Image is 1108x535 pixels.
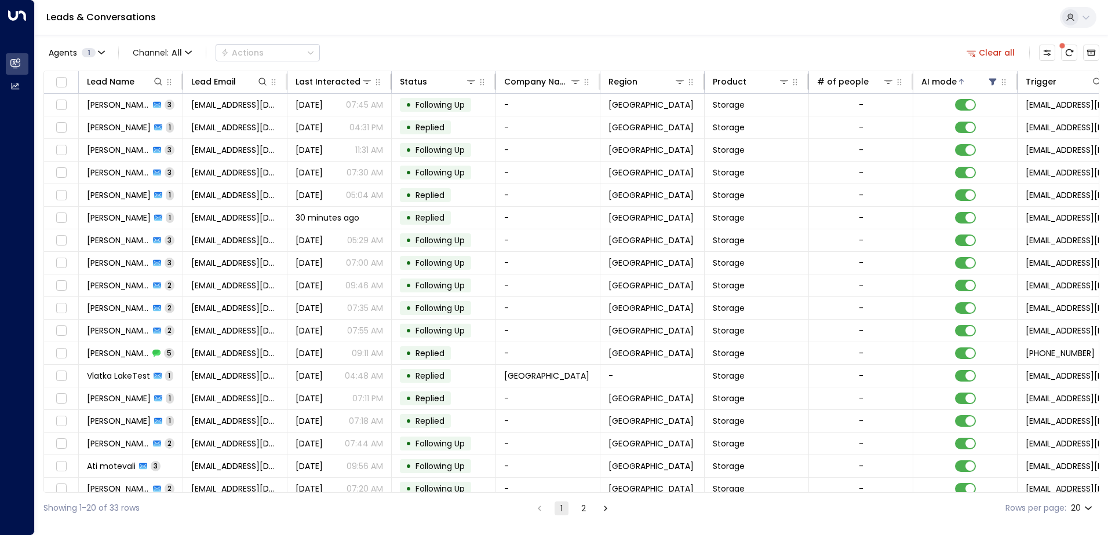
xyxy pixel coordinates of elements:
div: • [406,366,411,386]
span: Storage [713,144,745,156]
span: Vlatka LakeTest [87,370,150,382]
span: Storage [713,325,745,336]
span: Alison Gregory [87,99,150,111]
span: Following Up [416,280,465,291]
span: Storage [713,415,745,427]
span: Sep 11, 2025 [296,415,323,427]
span: alirezavosoughi@yahoo.com [191,189,279,201]
div: - [859,122,863,133]
span: 2 [165,483,174,493]
span: Storage [713,302,745,314]
span: lygouris@gmail.com [191,393,279,404]
td: - [496,116,600,138]
span: Toggle select row [54,301,68,316]
td: - [496,229,600,251]
span: susangalloway387@hotmail.co.uk [191,234,279,246]
button: page 1 [555,501,568,515]
span: Following Up [416,167,465,178]
span: Replied [416,212,444,223]
span: helendtindall@gmail.com [191,144,279,156]
span: Following Up [416,257,465,269]
span: 1 [166,393,174,403]
div: Status [400,75,427,89]
span: Konstantinos Lygouris [87,393,151,404]
span: Birmingham [608,122,694,133]
span: Mike Rogers [87,483,150,494]
span: Replied [416,370,444,382]
div: - [859,393,863,404]
span: Following Up [416,144,465,156]
span: Sep 16, 2025 [296,460,323,472]
span: Malkiet Singh [87,325,150,336]
span: 3 [165,145,174,155]
span: Sep 19, 2025 [296,393,323,404]
p: 07:30 AM [347,167,383,178]
span: 2 [165,303,174,313]
span: Storage [713,99,745,111]
span: Keziah Darbah [87,167,150,178]
span: 3 [151,461,161,471]
span: Toggle select row [54,482,68,496]
button: Channel:All [128,45,196,61]
span: Following Up [416,325,465,336]
span: Birmingham [608,99,694,111]
span: Ati motevali [87,460,136,472]
span: Toggle select row [54,437,68,451]
span: 1 [165,371,173,380]
div: - [859,144,863,156]
div: Lead Name [87,75,164,89]
span: Following Up [416,483,465,494]
button: Agents1 [43,45,109,61]
span: kingrizi110@icloud.com [191,280,279,291]
div: AI mode [921,75,998,89]
span: +447966708533 [1026,347,1095,359]
td: - [496,274,600,296]
div: • [406,411,411,431]
span: Emma Miller [87,257,150,269]
div: Product [713,75,746,89]
span: Toggle select row [54,391,68,406]
span: Following Up [416,234,465,246]
div: Trigger [1026,75,1056,89]
td: - [496,478,600,500]
td: - [496,252,600,274]
span: Sep 03, 2025 [296,325,323,336]
div: - [859,370,863,382]
td: - [496,387,600,409]
button: Actions [216,44,320,61]
span: chamberlin89@hotmail.com [191,415,279,427]
span: 5 [164,348,174,358]
span: Replied [416,189,444,201]
span: Replied [416,393,444,404]
span: Sep 18, 2025 [296,99,323,111]
div: Region [608,75,637,89]
span: Toggle select row [54,256,68,270]
div: - [859,257,863,269]
a: Leads & Conversations [46,10,156,24]
span: Storage [713,483,745,494]
span: a1motevali98@gmail.com [191,460,279,472]
div: - [859,234,863,246]
span: 3 [165,100,174,109]
span: Storage [713,370,745,382]
div: • [406,389,411,408]
div: - [859,325,863,336]
td: - [496,207,600,229]
div: • [406,343,411,363]
td: - [496,297,600,319]
span: Sep 05, 2025 [296,370,323,382]
span: Toggle select row [54,369,68,383]
span: 2 [165,438,174,448]
div: Product [713,75,790,89]
p: 07:20 AM [347,483,383,494]
p: 09:46 AM [345,280,383,291]
p: 09:56 AM [347,460,383,472]
p: 07:45 AM [346,99,383,111]
p: 11:31 AM [355,144,383,156]
div: Button group with a nested menu [216,44,320,61]
span: Birmingham [608,280,694,291]
span: 1 [166,190,174,200]
div: • [406,163,411,182]
button: Customize [1039,45,1055,61]
div: - [859,483,863,494]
